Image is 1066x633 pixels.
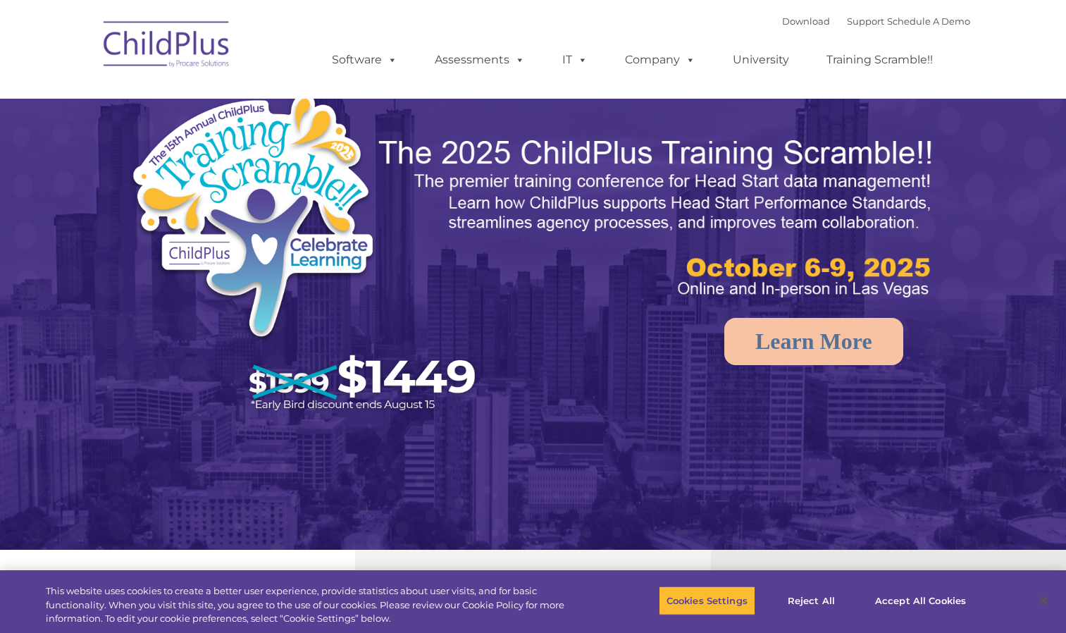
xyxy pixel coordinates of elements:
a: Support [847,16,884,27]
span: Phone number [196,151,256,161]
a: IT [548,46,602,74]
button: Cookies Settings [659,586,755,615]
span: Last name [196,93,239,104]
font: | [782,16,970,27]
a: Schedule A Demo [887,16,970,27]
a: University [719,46,803,74]
a: Download [782,16,830,27]
a: Assessments [421,46,539,74]
div: This website uses cookies to create a better user experience, provide statistics about user visit... [46,584,586,626]
img: ChildPlus by Procare Solutions [97,11,237,82]
a: Training Scramble!! [812,46,947,74]
button: Reject All [767,586,855,615]
a: Company [611,46,709,74]
a: Learn More [724,318,903,365]
button: Accept All Cookies [867,586,974,615]
a: Software [318,46,411,74]
button: Close [1028,585,1059,616]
